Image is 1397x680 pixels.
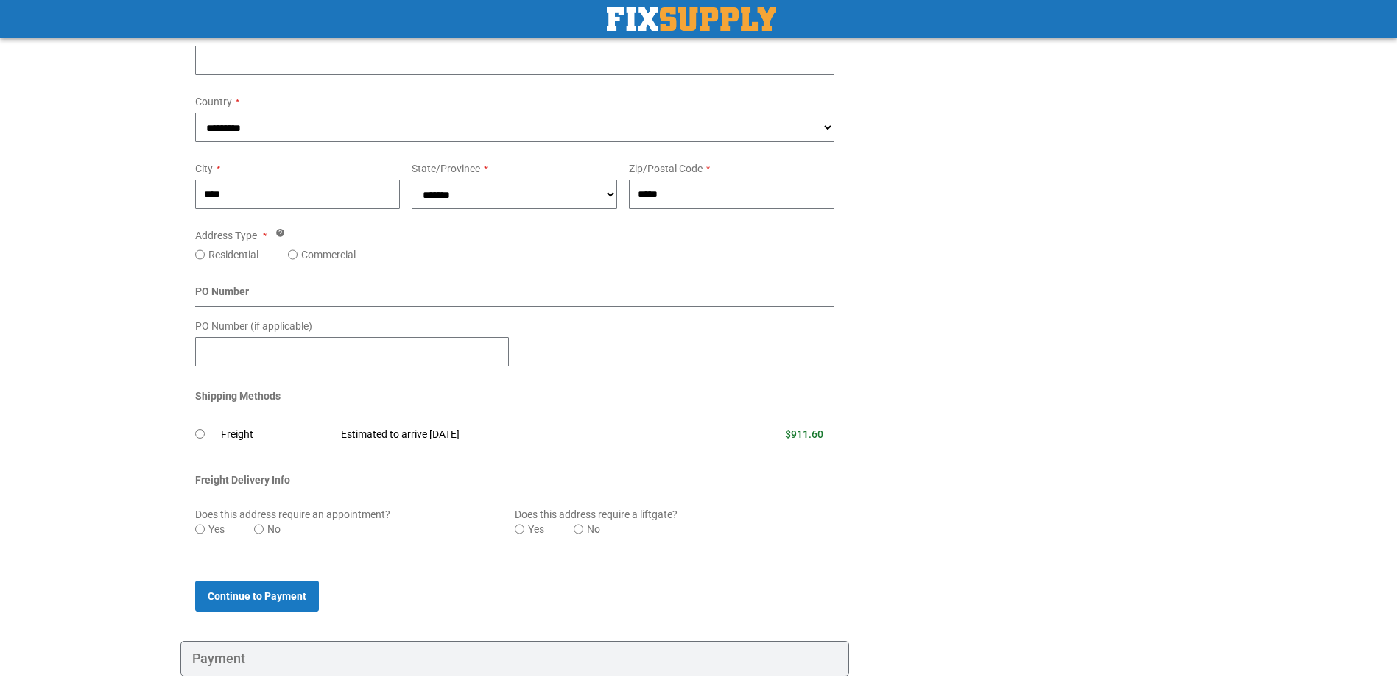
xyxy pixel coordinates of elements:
img: Fix Industrial Supply [607,7,776,31]
span: State/Province [412,163,480,174]
span: Continue to Payment [208,590,306,602]
span: PO Number (if applicable) [195,320,312,332]
td: Freight [221,419,330,451]
div: Shipping Methods [195,389,835,411]
div: Freight Delivery Info [195,472,835,495]
span: City [195,163,213,174]
span: $911.60 [785,428,823,440]
span: Does this address require an appointment? [195,509,390,520]
span: Zip/Postal Code [629,163,703,174]
a: store logo [607,7,776,31]
td: Estimated to arrive [DATE] [330,419,683,451]
div: Payment [180,641,850,676]
label: Residential [208,247,258,262]
label: Yes [528,522,544,536]
label: No [267,522,281,536]
button: Continue to Payment [195,581,319,612]
span: Address Type [195,230,257,241]
label: Yes [208,522,225,536]
span: Country [195,96,232,107]
span: Does this address require a liftgate? [515,509,678,520]
label: No [587,522,600,536]
label: Commercial [301,247,356,262]
div: PO Number [195,284,835,307]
